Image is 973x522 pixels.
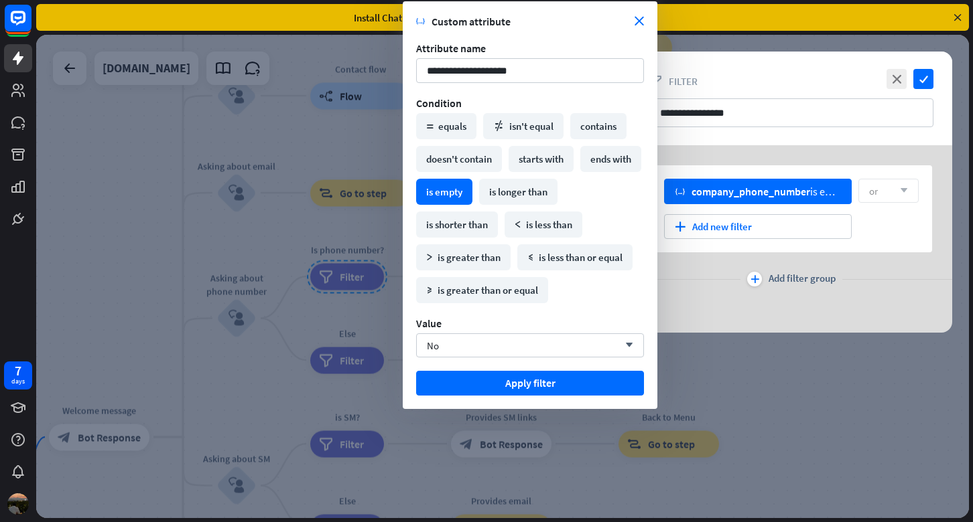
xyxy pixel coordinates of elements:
[416,96,644,110] div: Condition
[416,17,425,26] i: variable
[664,214,852,239] div: Add new filter
[692,185,810,198] span: company_phone_number
[11,5,51,46] button: Open LiveChat chat widget
[416,146,502,172] div: doesn't contain
[426,123,434,130] i: math_equal
[570,113,627,139] div: contains
[416,179,472,205] div: is empty
[675,222,686,232] i: plus
[4,361,32,389] a: 7 days
[580,146,641,172] div: ends with
[416,41,644,55] div: Attribute name
[354,11,562,24] div: Install ChatBot to start automating your business
[517,244,633,270] div: is less than or equal
[769,272,836,286] span: Add filter group
[15,365,21,377] div: 7
[635,17,644,26] i: close
[416,277,548,303] div: is greater than or equal
[913,69,933,89] i: check
[675,187,685,197] i: variable
[479,179,558,205] div: is longer than
[416,113,476,139] div: equals
[416,244,511,270] div: is greater than
[11,377,25,386] div: days
[527,254,534,261] i: math_less_or_equal
[416,317,644,330] div: Value
[515,222,521,228] i: math_less
[887,69,907,89] i: close
[869,185,878,197] span: or
[426,254,433,261] i: math_greater
[432,15,635,28] span: Custom attribute
[751,275,759,283] i: plus
[692,185,841,198] div: is empty
[483,113,564,139] div: isn't equal
[427,339,439,352] span: No
[416,211,498,238] div: is shorter than
[493,120,505,132] i: math_not_equal
[893,187,908,195] i: arrow_down
[509,146,574,172] div: starts with
[416,371,644,396] button: Apply filter
[426,287,433,294] i: math_greater_or_equal
[669,75,698,88] span: Filter
[505,211,582,238] div: is less than
[619,341,633,349] i: arrow_down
